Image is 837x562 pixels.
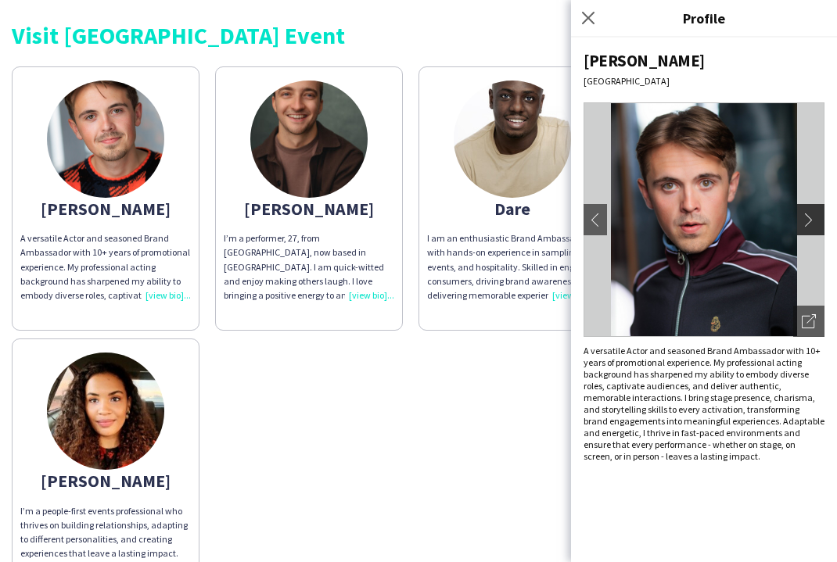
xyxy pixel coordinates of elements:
[584,345,824,462] p: A versatile Actor and seasoned Brand Ambassador with 10+ years of promotional experience. My prof...
[47,353,164,470] img: thumb-6829becdbad6c.jpeg
[584,50,824,71] div: [PERSON_NAME]
[250,81,368,198] img: thumb-680911477c548.jpeg
[20,231,191,302] p: A versatile Actor and seasoned Brand Ambassador with 10+ years of promotional experience. My prof...
[584,102,824,337] img: Crew avatar or photo
[20,474,191,488] div: [PERSON_NAME]
[224,232,392,372] span: I’m a performer, 27, from [GEOGRAPHIC_DATA], now based in [GEOGRAPHIC_DATA]. I am quick-witted an...
[454,81,571,198] img: thumb-65f44e080f0e9.jpg
[224,202,394,216] div: [PERSON_NAME]
[584,75,824,87] div: [GEOGRAPHIC_DATA]
[571,8,837,28] h3: Profile
[793,306,824,337] div: Open photos pop-in
[20,202,191,216] div: [PERSON_NAME]
[12,23,825,47] div: Visit [GEOGRAPHIC_DATA] Event
[427,202,598,216] div: Dare
[427,231,598,302] p: I am an enthusiastic Brand Ambassador with hands-on experience in sampling, live events, and hosp...
[47,81,164,198] img: thumb-a09f3048-50e3-41d2-a9e6-cd409721d296.jpg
